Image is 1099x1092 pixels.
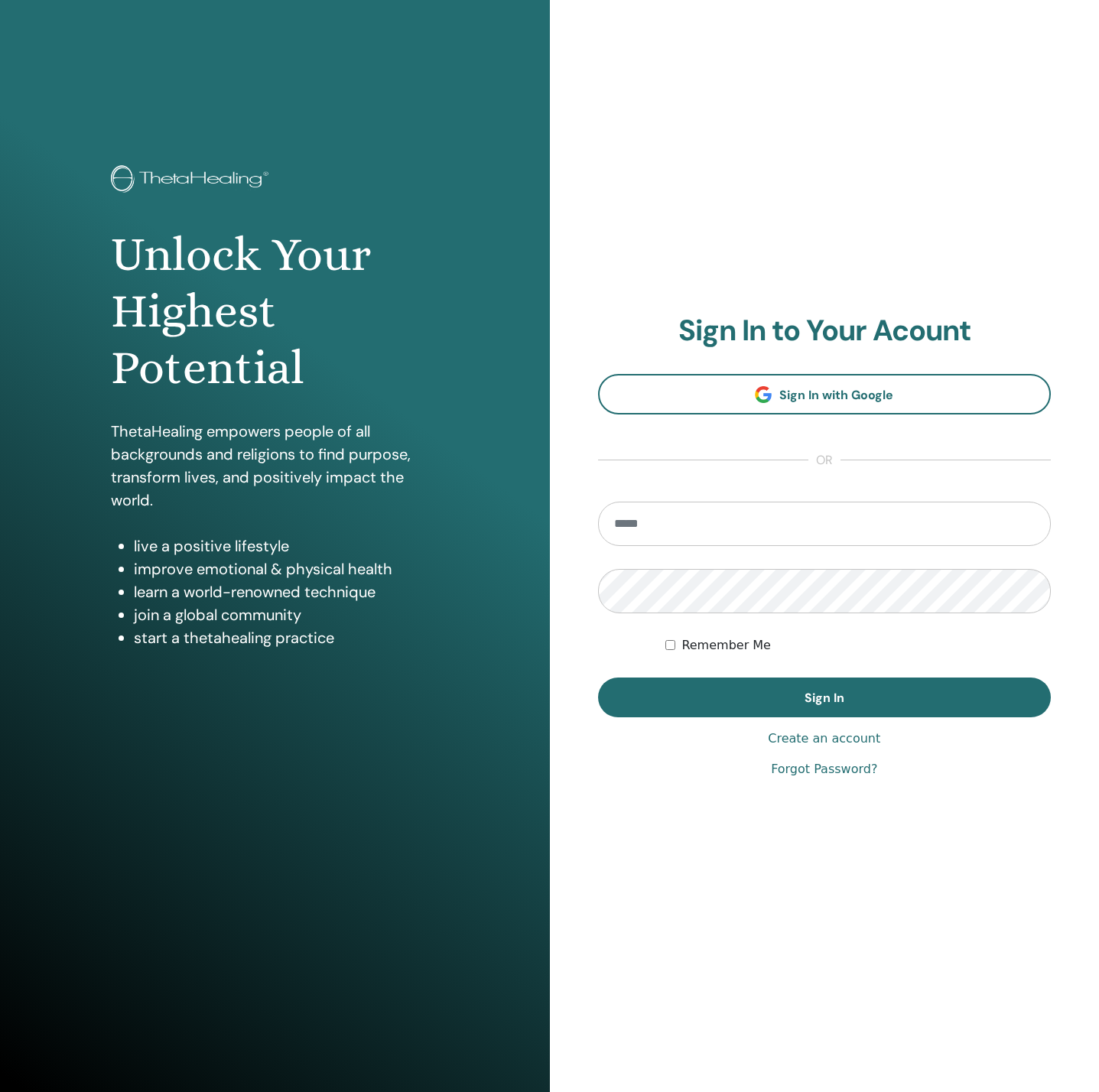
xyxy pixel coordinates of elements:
[134,557,439,580] li: improve emotional & physical health
[134,535,439,557] li: live a positive lifestyle
[771,760,877,778] a: Forgot Password?
[808,451,841,470] span: or
[111,420,439,512] p: ThetaHealing empowers people of all backgrounds and religions to find purpose, transform lives, a...
[779,387,893,403] span: Sign In with Google
[805,690,844,706] span: Sign In
[134,603,439,626] li: join a global community
[134,626,439,649] li: start a thetahealing practice
[111,226,439,397] h1: Unlock Your Highest Potential
[134,580,439,603] li: learn a world-renowned technique
[598,678,1052,717] button: Sign In
[681,636,771,655] label: Remember Me
[598,374,1052,414] a: Sign In with Google
[768,730,880,748] a: Create an account
[665,636,1051,655] div: Keep me authenticated indefinitely or until I manually logout
[598,314,1052,349] h2: Sign In to Your Acount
